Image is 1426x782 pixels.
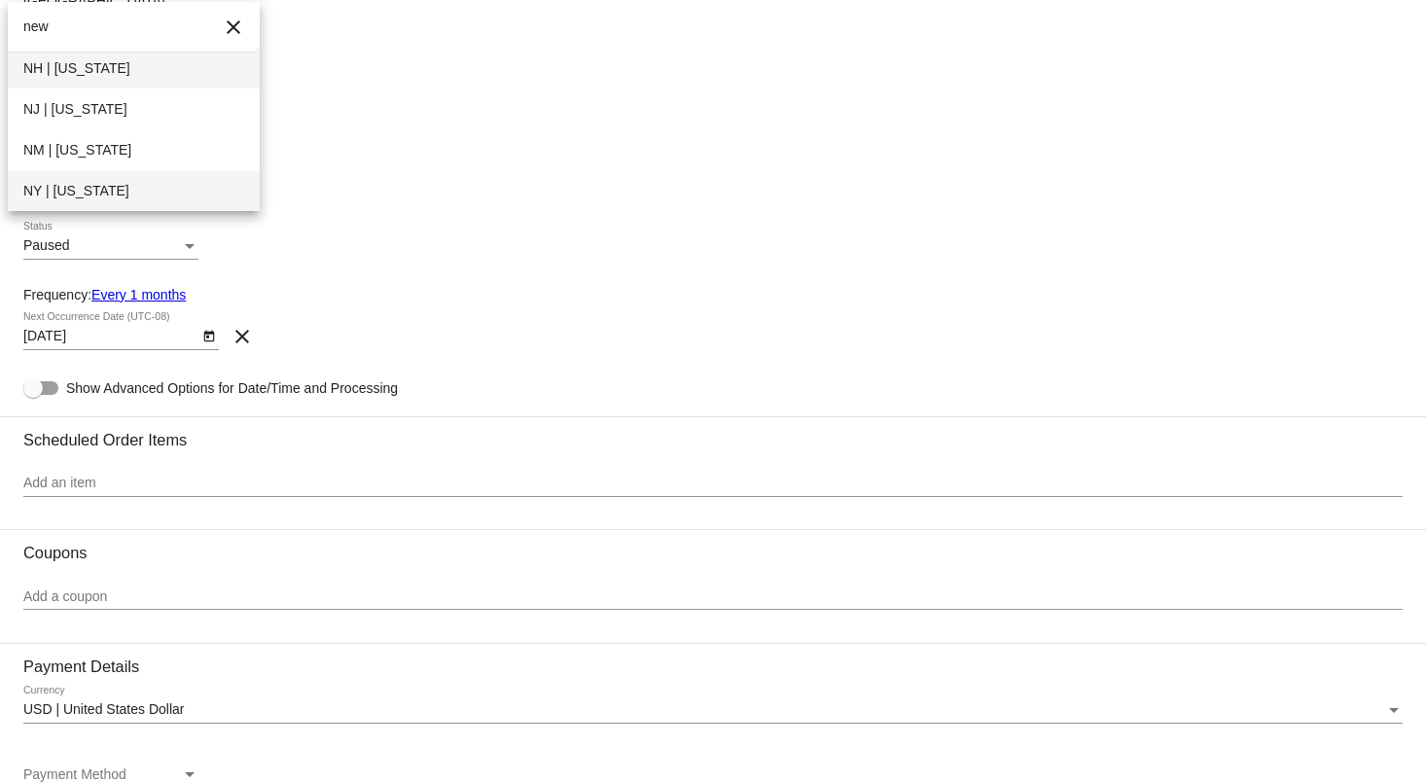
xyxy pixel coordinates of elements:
input: dropdown search [8,1,257,52]
span: NY | [US_STATE] [23,170,244,211]
span: NH | [US_STATE] [23,48,244,89]
span: NM | [US_STATE] [23,129,244,170]
span: NJ | [US_STATE] [23,89,244,129]
mat-icon: close [222,16,245,39]
button: Clear [214,7,253,46]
